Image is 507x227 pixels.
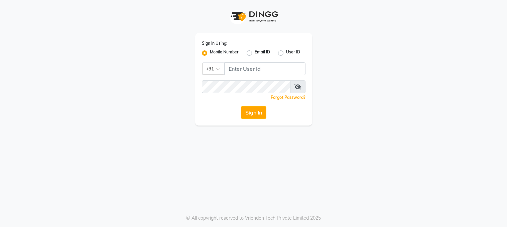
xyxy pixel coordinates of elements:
[202,80,290,93] input: Username
[255,49,270,57] label: Email ID
[227,7,280,26] img: logo1.svg
[241,106,266,119] button: Sign In
[286,49,300,57] label: User ID
[202,40,227,46] label: Sign In Using:
[224,62,305,75] input: Username
[271,95,305,100] a: Forgot Password?
[210,49,239,57] label: Mobile Number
